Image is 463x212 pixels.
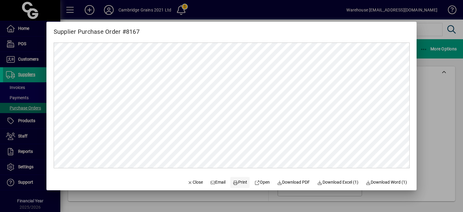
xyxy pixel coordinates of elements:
a: Open [252,177,272,188]
button: Email [208,177,228,188]
span: Download PDF [277,179,310,185]
a: Download PDF [275,177,313,188]
span: Download Word (1) [366,179,407,185]
button: Download Word (1) [363,177,410,188]
span: Close [187,179,203,185]
span: Open [254,179,270,185]
span: Email [210,179,226,185]
span: Print [233,179,247,185]
button: Download Excel (1) [315,177,361,188]
button: Close [185,177,205,188]
button: Print [230,177,250,188]
span: Download Excel (1) [317,179,358,185]
h2: Supplier Purchase Order #8167 [46,22,147,36]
